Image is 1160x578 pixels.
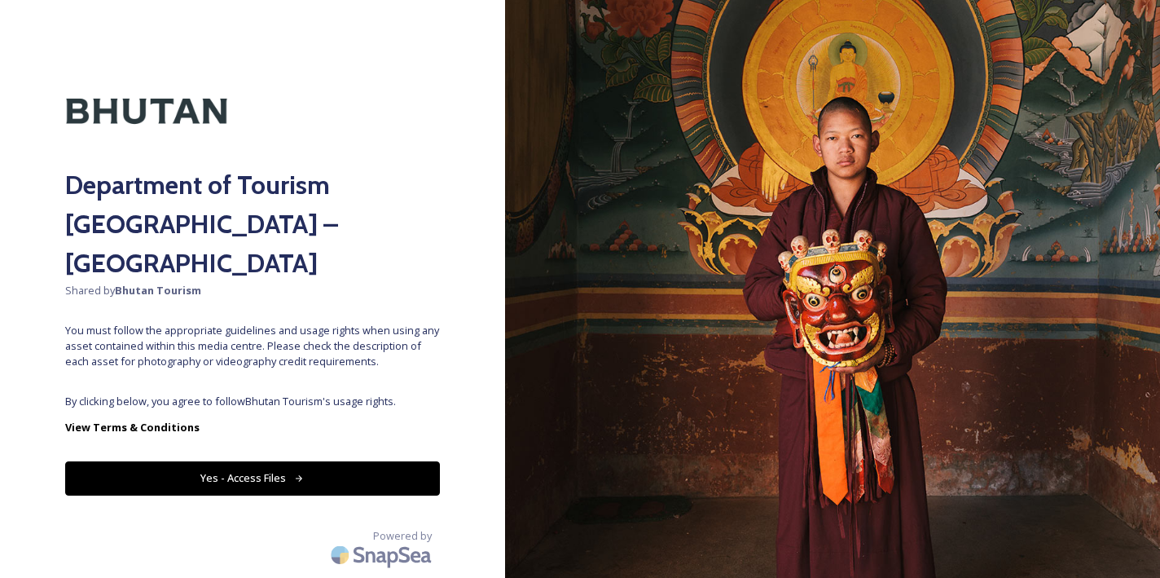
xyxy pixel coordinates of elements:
[65,461,440,495] button: Yes - Access Files
[115,283,201,298] strong: Bhutan Tourism
[65,165,440,283] h2: Department of Tourism [GEOGRAPHIC_DATA] – [GEOGRAPHIC_DATA]
[326,536,440,574] img: SnapSea Logo
[65,65,228,157] img: Kingdom-of-Bhutan-Logo.png
[373,528,432,544] span: Powered by
[65,394,440,409] span: By clicking below, you agree to follow Bhutan Tourism 's usage rights.
[65,420,200,435] strong: View Terms & Conditions
[65,417,440,437] a: View Terms & Conditions
[65,283,440,298] span: Shared by
[65,323,440,370] span: You must follow the appropriate guidelines and usage rights when using any asset contained within...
